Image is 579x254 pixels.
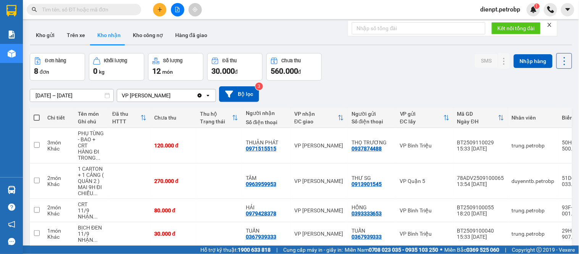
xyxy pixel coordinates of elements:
div: CRT [78,201,105,207]
div: THỌ TRƯƠNG [352,139,392,146]
img: warehouse-icon [8,186,16,194]
div: Khác [47,181,70,187]
span: đơn [40,69,49,75]
span: copyright [537,247,542,252]
div: 0937874488 [352,146,382,152]
span: Miền Bắc [445,246,500,254]
span: ⚪️ [440,248,443,251]
svg: open [205,92,211,99]
button: Kho gửi [30,26,61,44]
span: | [276,246,277,254]
div: THƯ SG [352,175,392,181]
img: logo-vxr [6,5,16,16]
div: Nhân viên [512,115,555,121]
button: Đơn hàng8đơn [30,53,85,81]
div: VP Bình Triệu [400,207,450,214]
button: SMS [475,54,498,68]
div: VP [PERSON_NAME] [294,142,344,149]
div: Trạng thái [200,118,232,125]
div: BT2509110029 [457,139,504,146]
div: Số lượng [163,58,183,63]
div: Khác [47,234,70,240]
th: Toggle SortBy [196,108,242,128]
div: Chi tiết [47,115,70,121]
div: 13:54 [DATE] [457,181,504,187]
span: Miền Nam [345,246,439,254]
div: VP nhận [294,111,338,117]
div: Ngày ĐH [457,118,498,125]
div: 0913901545 [352,181,382,187]
div: ĐC lấy [400,118,444,125]
div: VP [PERSON_NAME] [294,207,344,214]
span: 1 [535,3,538,9]
span: 0 [93,66,97,76]
div: VP Quận 5 [400,178,450,184]
div: 2 món [47,175,70,181]
span: caret-down [564,6,571,13]
span: món [162,69,173,75]
span: dienpt.petrobp [474,5,527,14]
div: 0367939333 [246,234,276,240]
input: Selected VP Minh Hưng. [171,92,172,99]
div: 0971515515 [246,146,276,152]
input: Select a date range. [30,89,113,102]
strong: 1900 633 818 [238,247,271,253]
div: VP Bình Triệu [400,231,450,237]
span: close [547,22,552,28]
div: BỊCH ĐEN [78,225,105,231]
div: Đã thu [112,111,140,117]
sup: 3 [255,83,263,90]
div: VP [PERSON_NAME] [294,178,344,184]
span: ... [96,155,100,161]
div: Người nhận [246,110,287,116]
th: Toggle SortBy [453,108,508,128]
div: 15:33 [DATE] [457,234,504,240]
span: search [32,7,37,12]
div: Chưa thu [282,58,301,63]
button: Kết nối tổng đài [492,22,541,34]
div: trung.petrobp [512,142,555,149]
div: Khác [47,210,70,217]
svg: Clear value [197,92,203,99]
div: 3 món [47,139,70,146]
span: 12 [152,66,161,76]
button: Kho nhận [91,26,127,44]
div: 11/9 NHẬN HÀNG [78,231,105,243]
div: Ghi chú [78,118,105,125]
div: VP [PERSON_NAME] [122,92,171,99]
button: file-add [171,3,184,16]
div: 78ADV2509100065 [457,175,504,181]
button: Nhập hàng [514,54,553,68]
div: TUẤN [246,228,287,234]
button: aim [189,3,202,16]
img: solution-icon [8,31,16,39]
button: plus [153,3,166,16]
div: trung.petrobp [512,207,555,214]
div: ĐC giao [294,118,338,125]
div: Người gửi [352,111,392,117]
button: Bộ lọc [219,86,259,102]
div: trung.petrobp [512,231,555,237]
div: 0367939333 [352,234,382,240]
sup: 1 [534,3,540,9]
span: Kết nối tổng đài [498,24,535,32]
span: | [505,246,506,254]
div: 0963959953 [246,181,276,187]
strong: 0369 525 060 [467,247,500,253]
div: 2 món [47,204,70,210]
th: Toggle SortBy [290,108,348,128]
span: plus [157,7,163,12]
div: HTTT [112,118,140,125]
span: ... [93,190,98,196]
button: Số lượng12món [148,53,203,81]
img: icon-new-feature [530,6,537,13]
input: Nhập số tổng đài [352,22,485,34]
span: question-circle [8,204,15,211]
span: 8 [34,66,38,76]
span: đ [235,69,238,75]
div: duyenntb.petrobp [512,178,555,184]
span: file-add [175,7,180,12]
button: Chưa thu560.000đ [266,53,322,81]
span: aim [192,7,198,12]
span: đ [298,69,301,75]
